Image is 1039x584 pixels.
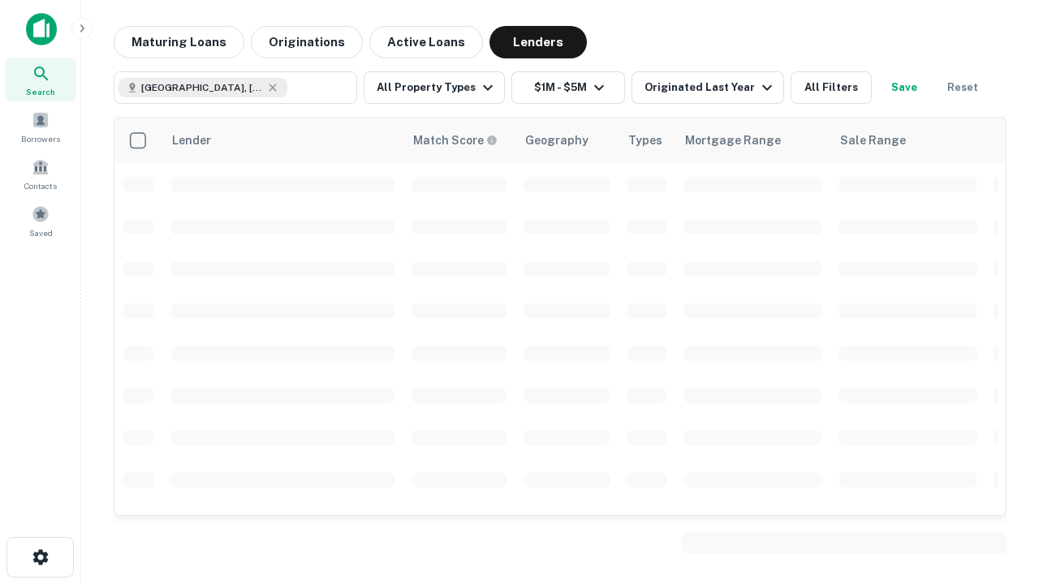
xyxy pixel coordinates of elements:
th: Lender [162,118,403,163]
th: Types [619,118,675,163]
button: All Filters [791,71,872,104]
h6: Match Score [413,131,494,149]
a: Saved [5,199,76,243]
div: Geography [525,131,588,150]
button: Reset [937,71,989,104]
div: Sale Range [840,131,906,150]
span: Borrowers [21,132,60,145]
button: Originated Last Year [632,71,784,104]
div: Lender [172,131,211,150]
iframe: Chat Widget [958,454,1039,532]
button: All Property Types [364,71,505,104]
span: Search [26,85,55,98]
button: Lenders [489,26,587,58]
div: Originated Last Year [645,78,777,97]
a: Contacts [5,152,76,195]
span: Contacts [24,179,57,192]
div: Types [628,131,662,150]
th: Geography [515,118,619,163]
button: Active Loans [369,26,483,58]
th: Capitalize uses an advanced AI algorithm to match your search with the best lender. The match sco... [403,118,515,163]
button: Originations [251,26,363,58]
span: [GEOGRAPHIC_DATA], [GEOGRAPHIC_DATA], [GEOGRAPHIC_DATA] [141,80,263,95]
a: Borrowers [5,105,76,148]
span: Saved [29,226,53,239]
img: capitalize-icon.png [26,13,57,45]
button: $1M - $5M [511,71,625,104]
th: Sale Range [830,118,985,163]
th: Mortgage Range [675,118,830,163]
div: Mortgage Range [685,131,781,150]
button: Maturing Loans [114,26,244,58]
div: Capitalize uses an advanced AI algorithm to match your search with the best lender. The match sco... [413,131,498,149]
a: Search [5,58,76,101]
button: Save your search to get updates of matches that match your search criteria. [878,71,930,104]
